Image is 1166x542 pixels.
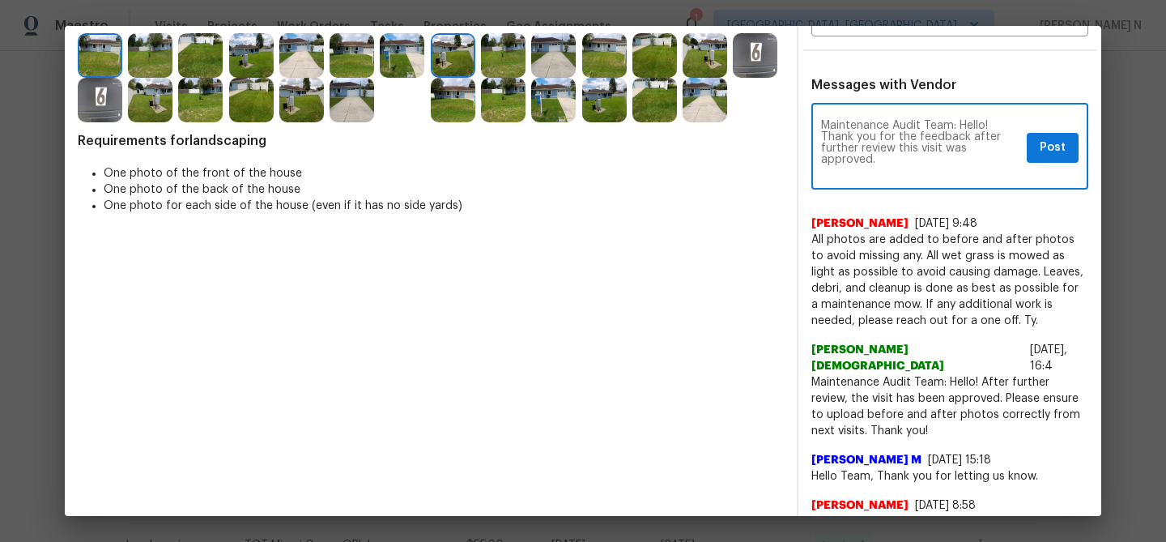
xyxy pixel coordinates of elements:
[928,455,991,466] span: [DATE] 15:18
[1030,344,1067,372] span: [DATE], 16:4
[104,198,784,214] li: One photo for each side of the house (even if it has no side yards)
[104,181,784,198] li: One photo of the back of the house
[811,216,909,232] span: [PERSON_NAME]
[811,232,1088,329] span: All photos are added to before and after photos to avoid missing any. All wet grass is mowed as l...
[821,120,1020,177] textarea: Maintenance Audit Team: Hello! Thank you for the feedback after further review this visit was app...
[811,342,1023,374] span: [PERSON_NAME][DEMOGRAPHIC_DATA]
[811,374,1088,439] span: Maintenance Audit Team: Hello! After further review, the visit has been approved. Please ensure t...
[104,165,784,181] li: One photo of the front of the house
[811,452,921,468] span: [PERSON_NAME] M
[811,468,1088,484] span: Hello Team, Thank you for letting us know.
[78,133,784,149] span: Requirements for landscaping
[915,500,976,511] span: [DATE] 8:58
[1040,138,1066,158] span: Post
[1027,133,1079,163] button: Post
[915,218,977,229] span: [DATE] 9:48
[811,497,909,514] span: [PERSON_NAME]
[811,79,956,92] span: Messages with Vendor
